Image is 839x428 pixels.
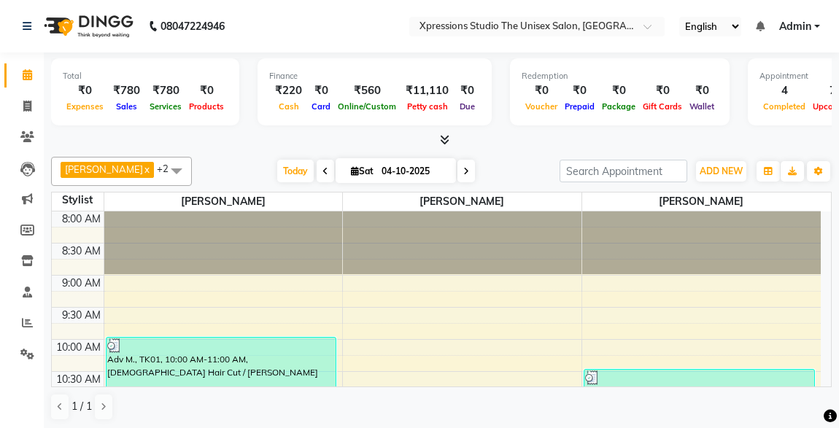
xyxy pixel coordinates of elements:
span: Package [598,101,639,112]
div: ₹0 [639,82,686,99]
div: ₹0 [455,82,480,99]
span: Due [456,101,479,112]
span: Voucher [522,101,561,112]
div: ₹11,110 [400,82,455,99]
div: 8:00 AM [59,211,104,227]
span: ADD NEW [700,166,743,176]
span: Sales [112,101,141,112]
div: ₹0 [63,82,107,99]
span: Sat [347,166,377,176]
b: 08047224946 [161,6,225,47]
span: [PERSON_NAME] [104,192,343,211]
span: Completed [759,101,809,112]
a: x [143,163,150,175]
span: Card [308,101,334,112]
div: ₹220 [269,82,308,99]
div: ₹0 [522,82,561,99]
div: Stylist [52,192,104,208]
div: 10:30 AM [53,372,104,387]
div: Finance [269,70,480,82]
img: logo [37,6,137,47]
span: Expenses [63,101,107,112]
button: ADD NEW [696,161,746,182]
span: Prepaid [561,101,598,112]
span: [PERSON_NAME] [65,163,143,175]
input: 2025-10-04 [377,160,450,182]
div: 10:00 AM [53,340,104,355]
span: Wallet [686,101,718,112]
div: ₹780 [146,82,185,99]
span: Products [185,101,228,112]
div: 9:00 AM [59,276,104,291]
div: ₹0 [185,82,228,99]
span: [PERSON_NAME] [582,192,821,211]
span: Admin [779,19,811,34]
div: Redemption [522,70,718,82]
div: 9:30 AM [59,308,104,323]
div: ₹780 [107,82,146,99]
span: Cash [275,101,303,112]
div: 4 [759,82,809,99]
span: Petty cash [403,101,452,112]
div: ₹560 [334,82,400,99]
div: ₹0 [561,82,598,99]
div: Total [63,70,228,82]
span: 1 / 1 [71,399,92,414]
span: [PERSON_NAME] [343,192,581,211]
div: Adv M., TK01, 10:00 AM-11:00 AM, [DEMOGRAPHIC_DATA] Hair Cut / [PERSON_NAME] [107,338,336,399]
div: ₹0 [308,82,334,99]
span: +2 [157,163,179,174]
span: Services [146,101,185,112]
span: Gift Cards [639,101,686,112]
span: Today [277,160,314,182]
div: ₹0 [598,82,639,99]
input: Search Appointment [560,160,687,182]
span: Online/Custom [334,101,400,112]
div: 8:30 AM [59,244,104,259]
div: ₹0 [686,82,718,99]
